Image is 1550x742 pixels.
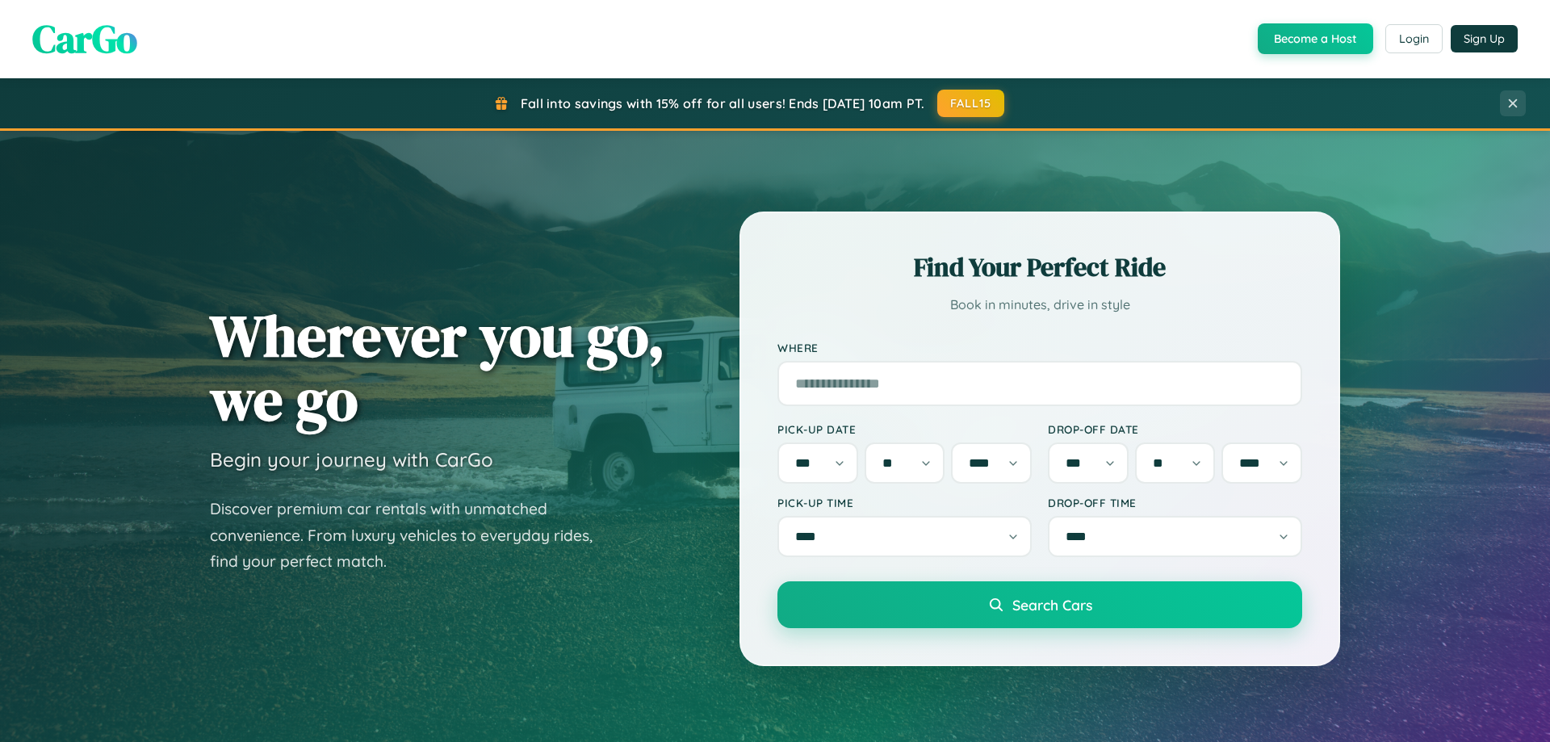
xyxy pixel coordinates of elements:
h1: Wherever you go, we go [210,304,665,431]
button: Login [1385,24,1443,53]
span: Fall into savings with 15% off for all users! Ends [DATE] 10am PT. [521,95,925,111]
button: FALL15 [937,90,1005,117]
label: Pick-up Date [777,422,1032,436]
button: Search Cars [777,581,1302,628]
p: Discover premium car rentals with unmatched convenience. From luxury vehicles to everyday rides, ... [210,496,614,575]
label: Drop-off Time [1048,496,1302,509]
label: Drop-off Date [1048,422,1302,436]
span: CarGo [32,12,137,65]
h3: Begin your journey with CarGo [210,447,493,472]
button: Become a Host [1258,23,1373,54]
button: Sign Up [1451,25,1518,52]
label: Pick-up Time [777,496,1032,509]
h2: Find Your Perfect Ride [777,249,1302,285]
label: Where [777,341,1302,354]
span: Search Cars [1012,596,1092,614]
p: Book in minutes, drive in style [777,293,1302,317]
